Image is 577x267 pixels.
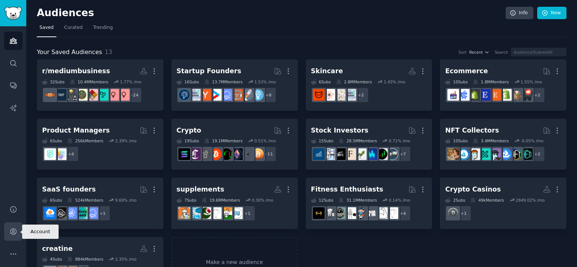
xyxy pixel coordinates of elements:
[189,148,201,160] img: Crypto_Currency_News
[42,79,65,84] div: 32 Sub s
[242,148,253,160] img: ethereum
[240,205,255,221] div: + 1
[458,89,470,101] img: ecommercemarketing
[55,148,66,160] img: ProductManagement
[63,146,79,162] div: + 4
[395,146,411,162] div: + 7
[204,138,243,143] div: 19.1M Members
[65,207,77,219] img: SaaSSales
[39,24,54,31] span: Saved
[252,198,273,203] div: 0.30 % /mo
[376,148,388,160] img: Daytrading
[118,89,130,101] img: WomenInBusiness
[469,50,483,55] span: Recent
[529,146,545,162] div: + 2
[210,207,222,219] img: Fitness
[323,207,335,219] img: weightroom
[389,198,410,203] div: 0.14 % /mo
[91,22,115,37] a: Trending
[323,148,335,160] img: options
[44,207,56,219] img: B2BSaaS
[355,148,367,160] img: investing
[199,148,211,160] img: CryptoCurrencies
[311,66,343,76] div: Skincare
[445,185,501,194] div: Crypto Casinos
[177,126,201,135] div: Crypto
[440,119,566,170] a: NFT Collectors10Subs3.4MMembers-0.05% /mo+2NFTNFTsMarketplaceopenseaNFTExchangeNFTMarketplaceNFTm...
[479,89,491,101] img: EtsySellers
[447,89,459,101] img: ecommerce_growth
[37,7,506,19] h2: Audiences
[495,50,508,55] div: Search
[44,148,56,160] img: ProductMgmt
[447,148,459,160] img: CryptoArt
[252,89,264,101] img: Entrepreneur
[387,207,398,219] img: Fitness
[67,256,103,262] div: 884k Members
[65,89,77,101] img: growmybusiness
[459,50,467,55] div: Sort
[42,244,73,253] div: creatine
[479,148,491,160] img: NFTMarketplace
[261,87,276,103] div: + 8
[323,89,335,101] img: IndianSkincareAddicts
[95,205,110,221] div: + 1
[311,198,334,203] div: 12 Sub s
[42,198,62,203] div: 6 Sub s
[210,89,222,101] img: startup
[62,22,85,37] a: Curated
[210,148,222,160] img: BitcoinBeginners
[334,89,346,101] img: SkincareAddictionLux
[440,59,566,111] a: Ecommerce10Subs1.8MMembers1.55% /mo+2ecommercedropshipshopifyEtsyEtsySellersreviewmyshopifyecomme...
[231,89,243,101] img: EntrepreneurRideAlong
[473,138,509,143] div: 3.4M Members
[353,87,369,103] div: + 2
[254,79,276,84] div: 1.53 % /mo
[511,148,522,160] img: NFTsMarketplace
[105,48,112,56] span: 13
[37,22,56,37] a: Saved
[521,89,533,101] img: ecommerce
[313,148,325,160] img: dividends
[516,198,545,203] div: 2849.02 % /mo
[387,148,398,160] img: stocks
[529,87,545,103] div: + 2
[338,138,377,143] div: 28.5M Members
[67,198,103,203] div: 524k Members
[115,256,136,262] div: 2.35 % /mo
[384,79,405,84] div: 1.43 % /mo
[242,89,253,101] img: startups
[344,89,356,101] img: indiehackers
[37,59,163,111] a: r/mediumbusiness32Subs10.4MMembers1.77% /mo+24WomenInBusinessBusinessWomenherbalismHaircareScienc...
[231,148,243,160] img: ethtrader
[171,178,298,229] a: supplements7Subs19.6MMembers0.30% /mo+1NootropicsDepotFitness_IndiaFitnessSupplementsReviewsBioha...
[204,79,243,84] div: 13.7M Members
[42,256,62,262] div: 4 Sub s
[199,207,211,219] img: SupplementsReviews
[97,89,109,101] img: herbalism
[178,148,190,160] img: solana
[178,89,190,101] img: Entrepreneurship
[252,148,264,160] img: Bitcoin
[107,89,119,101] img: BusinessWomen
[177,138,199,143] div: 19 Sub s
[42,185,96,194] div: SaaS founders
[313,89,325,101] img: 30PlusSkinCare
[334,148,346,160] img: FinancialCareers
[311,79,331,84] div: 6 Sub s
[521,138,544,143] div: -0.05 % /mo
[76,89,88,101] img: Ayurveda
[231,207,243,219] img: NootropicsDepot
[177,66,241,76] div: Startup Founders
[445,126,499,135] div: NFT Collectors
[511,48,566,56] input: Audience/Subreddit
[37,119,163,170] a: Product Managers6Subs256kMembers2.39% /mo+4ProductManagementProductMgmt
[445,198,465,203] div: 2 Sub s
[389,138,410,143] div: 0.71 % /mo
[76,207,88,219] img: microsaas
[344,207,356,219] img: GYM
[55,89,66,101] img: buildinpublic
[126,87,142,103] div: + 24
[468,89,480,101] img: reviewmyshopify
[86,89,98,101] img: HaircareScience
